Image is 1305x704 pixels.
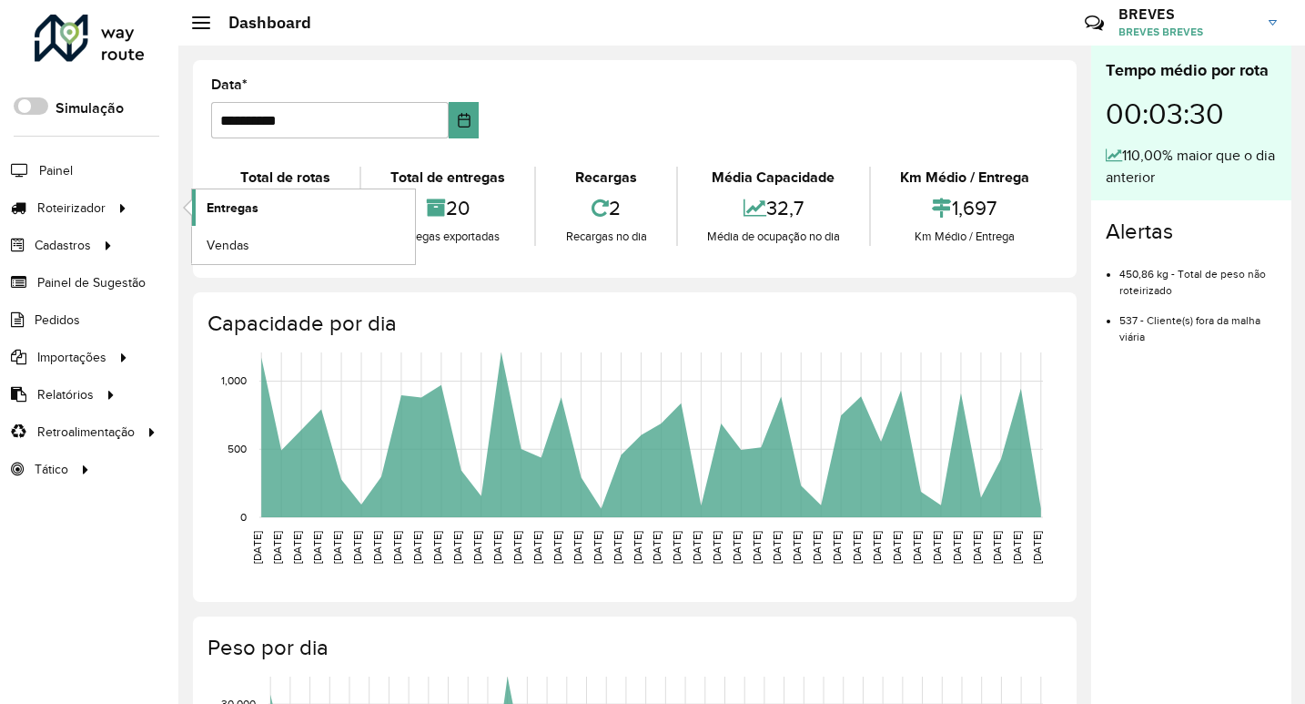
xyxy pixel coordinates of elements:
[531,531,543,564] text: [DATE]
[691,531,703,564] text: [DATE]
[1075,4,1114,43] a: Contato Rápido
[37,423,135,442] span: Retroalimentação
[1106,145,1277,189] div: 110,00% maior que o dia anterior
[632,531,643,564] text: [DATE]
[651,531,663,564] text: [DATE]
[228,443,247,454] text: 500
[931,531,943,564] text: [DATE]
[771,531,783,564] text: [DATE]
[331,531,343,564] text: [DATE]
[221,375,247,387] text: 1,000
[1106,219,1277,245] h4: Alertas
[207,311,1058,337] h4: Capacidade por dia
[751,531,763,564] text: [DATE]
[1118,24,1255,40] span: BREVES BREVES
[35,311,80,330] span: Pedidos
[371,531,383,564] text: [DATE]
[192,189,415,226] a: Entregas
[35,236,91,255] span: Cadastros
[451,531,463,564] text: [DATE]
[491,531,503,564] text: [DATE]
[271,531,283,564] text: [DATE]
[1106,58,1277,83] div: Tempo médio por rota
[731,531,743,564] text: [DATE]
[366,228,530,246] div: Entregas exportadas
[511,531,523,564] text: [DATE]
[39,161,73,180] span: Painel
[831,531,843,564] text: [DATE]
[291,531,303,564] text: [DATE]
[551,531,563,564] text: [DATE]
[541,167,671,189] div: Recargas
[210,13,311,33] h2: Dashboard
[211,74,248,96] label: Data
[1106,83,1277,145] div: 00:03:30
[871,531,883,564] text: [DATE]
[791,531,803,564] text: [DATE]
[311,531,323,564] text: [DATE]
[35,460,68,479] span: Tático
[37,199,106,218] span: Roteirizador
[449,102,479,138] button: Choose Date
[671,531,683,564] text: [DATE]
[891,531,903,564] text: [DATE]
[192,227,415,263] a: Vendas
[240,511,247,523] text: 0
[37,385,94,404] span: Relatórios
[1118,5,1255,23] h3: BREVES
[683,167,865,189] div: Média Capacidade
[37,273,146,292] span: Painel de Sugestão
[612,531,623,564] text: [DATE]
[875,228,1054,246] div: Km Médio / Entrega
[971,531,983,564] text: [DATE]
[56,97,124,119] label: Simulação
[851,531,863,564] text: [DATE]
[541,189,671,228] div: 2
[207,199,258,218] span: Entregas
[592,531,603,564] text: [DATE]
[1119,252,1277,299] li: 450,86 kg - Total de peso não roteirizado
[683,189,865,228] div: 32,7
[1031,531,1043,564] text: [DATE]
[991,531,1003,564] text: [DATE]
[1011,531,1023,564] text: [DATE]
[431,531,443,564] text: [DATE]
[37,348,106,367] span: Importações
[711,531,723,564] text: [DATE]
[251,531,263,564] text: [DATE]
[572,531,583,564] text: [DATE]
[366,167,530,189] div: Total de entregas
[351,531,363,564] text: [DATE]
[875,189,1054,228] div: 1,697
[541,228,671,246] div: Recargas no dia
[951,531,963,564] text: [DATE]
[471,531,483,564] text: [DATE]
[1119,299,1277,345] li: 537 - Cliente(s) fora da malha viária
[411,531,423,564] text: [DATE]
[391,531,403,564] text: [DATE]
[207,236,249,255] span: Vendas
[683,228,865,246] div: Média de ocupação no dia
[207,635,1058,661] h4: Peso por dia
[911,531,923,564] text: [DATE]
[811,531,823,564] text: [DATE]
[216,167,355,189] div: Total de rotas
[366,189,530,228] div: 20
[875,167,1054,189] div: Km Médio / Entrega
